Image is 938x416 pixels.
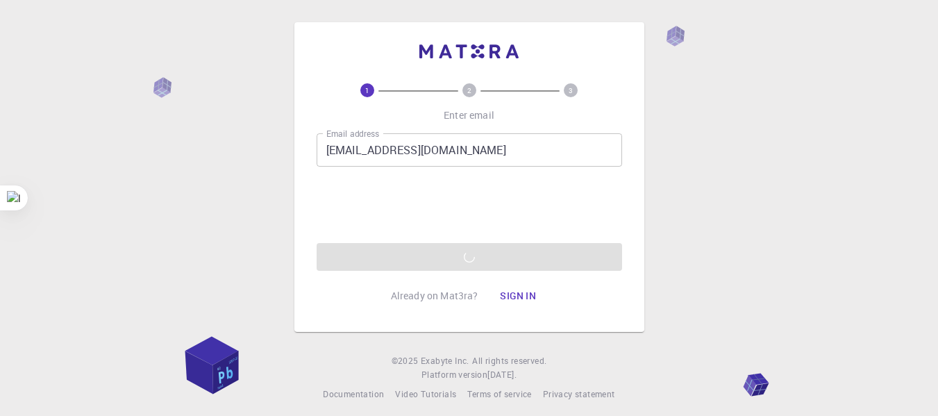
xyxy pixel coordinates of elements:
[467,388,531,401] a: Terms of service
[487,369,517,380] span: [DATE] .
[364,178,575,232] iframe: reCAPTCHA
[323,388,384,399] span: Documentation
[421,355,469,366] span: Exabyte Inc.
[467,388,531,399] span: Terms of service
[395,388,456,399] span: Video Tutorials
[421,354,469,368] a: Exabyte Inc.
[489,282,547,310] button: Sign in
[487,368,517,382] a: [DATE].
[543,388,615,399] span: Privacy statement
[421,368,487,382] span: Platform version
[365,85,369,95] text: 1
[395,388,456,401] a: Video Tutorials
[444,108,494,122] p: Enter email
[392,354,421,368] span: © 2025
[326,128,379,140] label: Email address
[472,354,546,368] span: All rights reserved.
[467,85,471,95] text: 2
[323,388,384,401] a: Documentation
[569,85,573,95] text: 3
[543,388,615,401] a: Privacy statement
[391,289,478,303] p: Already on Mat3ra?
